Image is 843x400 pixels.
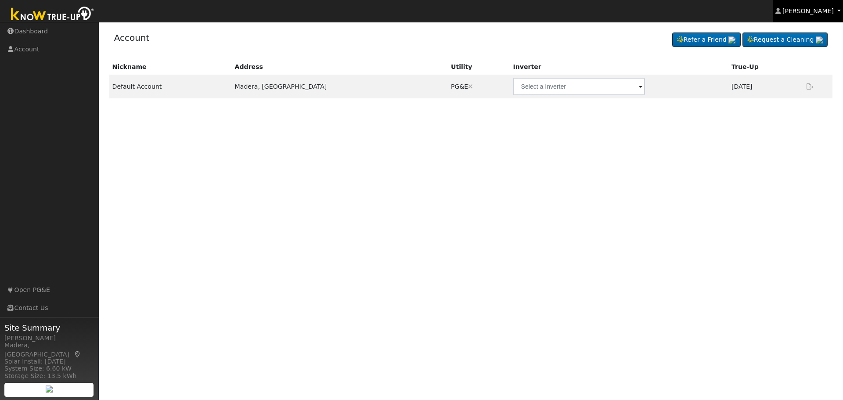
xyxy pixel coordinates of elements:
span: Site Summary [4,322,94,334]
td: PG&E [448,75,510,98]
div: Madera, [GEOGRAPHIC_DATA] [4,341,94,359]
div: Solar Install: [DATE] [4,357,94,366]
a: Disconnect [468,83,473,90]
a: Map [74,351,82,358]
div: System Size: 6.60 kW [4,364,94,373]
img: retrieve [816,36,823,43]
td: Madera, [GEOGRAPHIC_DATA] [232,75,448,98]
img: Know True-Up [7,5,99,25]
input: Select a Inverter [513,78,645,95]
span: [PERSON_NAME] [782,7,834,14]
div: True-Up [731,62,799,72]
a: Export Interval Data [805,83,815,90]
a: Account [114,32,150,43]
img: retrieve [46,386,53,393]
div: Inverter [513,62,725,72]
div: Utility [451,62,507,72]
div: Storage Size: 13.5 kWh [4,371,94,381]
td: Default Account [109,75,232,98]
div: Nickname [112,62,229,72]
div: Address [235,62,445,72]
div: [PERSON_NAME] [4,334,94,343]
td: [DATE] [728,75,802,98]
a: Request a Cleaning [742,32,828,47]
a: Refer a Friend [672,32,741,47]
img: retrieve [728,36,735,43]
